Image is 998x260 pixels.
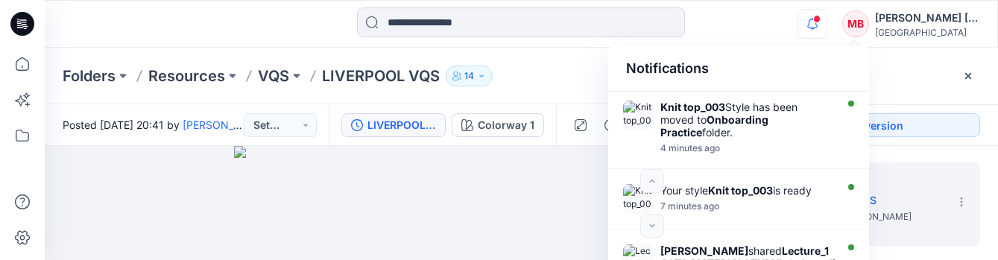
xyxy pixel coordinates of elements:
img: Knit top_003 [623,101,653,130]
div: Friday, August 29, 2025 20:23 [660,201,832,212]
div: LIVERPOOL VQS [367,117,436,133]
p: LIVERPOOL VQS [322,66,440,86]
a: Resources [148,66,225,86]
div: Friday, August 29, 2025 20:26 [660,143,832,153]
button: LIVERPOOL VQS [341,113,446,137]
button: Details [599,113,622,137]
a: Folders [63,66,116,86]
span: Posted [DATE] 20:41 by [63,117,244,133]
div: Colorway 1 [478,117,534,133]
div: [GEOGRAPHIC_DATA] [875,27,979,38]
a: VQS [258,66,289,86]
button: Colorway 1 [452,113,544,137]
img: Knit top_003 [623,184,653,214]
strong: Knit top_003 [708,184,773,197]
strong: Knit top_003 [660,101,725,113]
div: MB [842,10,869,37]
p: 14 [464,68,474,84]
img: eyJhbGciOiJIUzI1NiIsImtpZCI6IjAiLCJzbHQiOiJzZXMiLCJ0eXAiOiJKV1QifQ.eyJkYXRhIjp7InR5cGUiOiJzdG9yYW... [234,146,511,260]
div: Notifications [608,46,869,92]
strong: Onboarding Practice [660,113,768,139]
div: Style has been moved to folder. [660,101,832,139]
button: Close [962,70,974,82]
a: [PERSON_NAME] [183,118,267,131]
div: [PERSON_NAME] [PERSON_NAME] [875,9,979,27]
strong: [PERSON_NAME] [660,244,748,257]
button: 14 [446,66,493,86]
div: Your style is ready [660,184,832,197]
